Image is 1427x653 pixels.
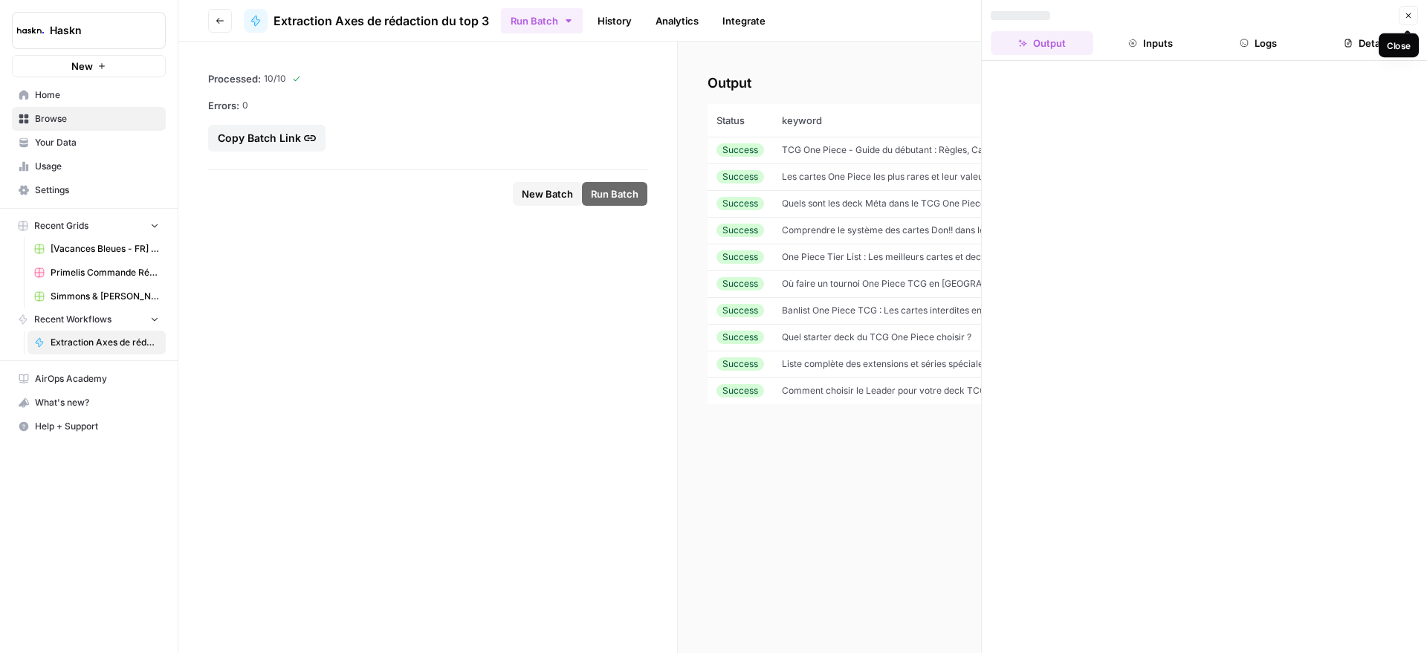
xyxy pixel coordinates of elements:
[208,98,239,113] span: Errors:
[35,420,159,433] span: Help + Support
[274,12,489,30] span: Extraction Axes de rédaction du top 3
[589,9,641,33] a: History
[51,290,159,303] span: Simmons & [PERSON_NAME] - Optimization pages for LLMs Grid
[782,251,1020,262] span: One Piece Tier List : Les meilleurs cartes et deck du TCG
[12,107,166,131] a: Browse
[27,237,166,261] a: [Vacances Bleues - FR] Pages refonte sites hôtels - [GEOGRAPHIC_DATA]
[716,384,764,397] div: Success
[208,125,326,152] button: Copy Batch Link
[12,308,166,331] button: Recent Workflows
[218,131,316,146] div: Copy Batch Link
[647,9,708,33] a: Analytics
[12,367,166,391] a: AirOps Academy
[716,143,764,157] div: Success
[501,8,583,33] button: Run Batch
[513,182,582,206] button: New Batch
[12,12,166,49] button: Workspace: Haskn
[12,415,166,438] button: Help + Support
[12,178,166,202] a: Settings
[208,98,647,113] div: 0
[27,261,166,285] a: Primelis Commande Rédaction Netlinking (2).csv
[35,160,159,173] span: Usage
[71,59,93,74] span: New
[716,197,764,210] div: Success
[35,372,159,386] span: AirOps Academy
[991,31,1093,55] button: Output
[12,55,166,77] button: New
[12,215,166,237] button: Recent Grids
[12,83,166,107] a: Home
[782,305,997,316] span: Banlist One Piece TCG : Les cartes interdites en jeu
[27,285,166,308] a: Simmons & [PERSON_NAME] - Optimization pages for LLMs Grid
[782,385,1038,396] span: Comment choisir le Leader pour votre deck TCG One Piece ?
[27,331,166,354] a: Extraction Axes de rédaction du top 3
[51,266,159,279] span: Primelis Commande Rédaction Netlinking (2).csv
[782,224,1052,235] span: Comprendre le système des cartes Don!! dans le TCG One Piece
[35,183,159,197] span: Settings
[716,357,764,371] div: Success
[713,9,774,33] a: Integrate
[35,112,159,126] span: Browse
[716,277,764,290] div: Success
[782,358,1067,369] span: Liste complète des extensions et séries spéciales du TCG One Piece
[782,198,986,209] span: Quels sont les deck Méta dans le TCG One Piece
[582,182,647,206] button: Run Batch
[34,219,88,233] span: Recent Grids
[17,17,44,44] img: Haskn Logo
[716,170,764,183] div: Success
[13,392,165,414] div: What's new?
[708,71,1397,95] h2: Output
[773,104,1058,137] th: keyword
[244,9,489,33] a: Extraction Axes de rédaction du top 3
[716,304,764,317] div: Success
[51,336,159,349] span: Extraction Axes de rédaction du top 3
[12,155,166,178] a: Usage
[35,88,159,102] span: Home
[522,186,573,201] span: New Batch
[716,250,764,264] div: Success
[35,136,159,149] span: Your Data
[708,104,773,137] th: Status
[264,72,286,85] span: 10 / 10
[1208,31,1310,55] button: Logs
[782,144,1032,155] span: TCG One Piece - Guide du débutant : Règles, Cartes, Rareté
[1387,39,1411,52] div: Close
[1316,31,1418,55] button: Details
[34,313,111,326] span: Recent Workflows
[716,224,764,237] div: Success
[208,71,261,86] span: Processed:
[12,131,166,155] a: Your Data
[12,391,166,415] button: What's new?
[591,186,638,201] span: Run Batch
[51,242,159,256] span: [Vacances Bleues - FR] Pages refonte sites hôtels - [GEOGRAPHIC_DATA]
[50,23,140,38] span: Haskn
[782,171,987,182] span: Les cartes One Piece les plus rares et leur valeur
[782,331,971,342] span: Quel starter deck du TCG One Piece choisir ?
[716,331,764,344] div: Success
[1099,31,1202,55] button: Inputs
[782,278,1040,289] span: Où faire un tournoi One Piece TCG en France ?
